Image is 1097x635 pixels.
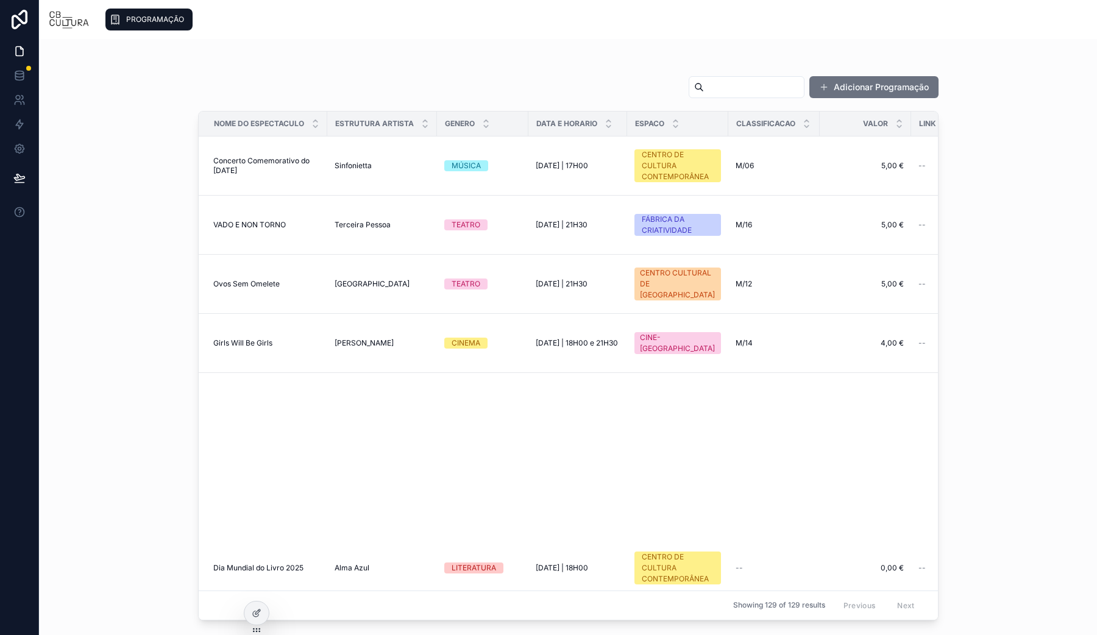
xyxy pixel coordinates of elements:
span: [DATE] | 17H00 [536,161,588,171]
a: -- [736,563,812,573]
span: VADO E NON TORNO [213,220,286,230]
span: Terceira Pessoa [335,220,391,230]
a: M/14 [736,338,812,348]
span: [DATE] | 18H00 [536,563,588,573]
span: Alma Azul [335,563,369,573]
a: -- [918,563,1028,573]
span: [DATE] | 21H30 [536,279,588,289]
a: CENTRO DE CULTURA CONTEMPORÂNEA [634,149,721,182]
span: Classificacao [736,119,795,129]
div: LITERATURA [452,562,496,573]
a: Alma Azul [335,563,430,573]
span: Dia Mundial do Livro 2025 [213,563,304,573]
a: M/12 [736,279,812,289]
span: Ovos Sem Omelete [213,279,280,289]
span: PROGRAMAÇÃO [126,15,184,24]
a: 0,00 € [827,563,904,573]
span: Showing 129 of 129 results [733,601,825,611]
a: [DATE] | 17H00 [536,161,620,171]
a: Girls Will Be Girls [213,338,320,348]
span: -- [918,338,926,348]
a: CINE-[GEOGRAPHIC_DATA] [634,332,721,354]
a: -- [918,220,1028,230]
a: TEATRO [444,278,521,289]
a: -- [918,279,1028,289]
span: [DATE] | 21H30 [536,220,588,230]
span: -- [918,279,926,289]
span: [GEOGRAPHIC_DATA] [335,279,410,289]
span: -- [918,563,926,573]
a: Dia Mundial do Livro 2025 [213,563,320,573]
a: [PERSON_NAME] [335,338,430,348]
a: PROGRAMAÇÃO [105,9,193,30]
a: -- [918,338,1028,348]
a: MÚSICA [444,160,521,171]
a: M/06 [736,161,812,171]
a: 5,00 € [827,161,904,171]
span: M/14 [736,338,753,348]
span: -- [918,161,926,171]
a: [DATE] | 18H00 e 21H30 [536,338,620,348]
div: CINEMA [452,338,480,349]
span: Data E Horario [536,119,597,129]
div: TEATRO [452,219,480,230]
div: CENTRO DE CULTURA CONTEMPORÂNEA [642,552,714,584]
span: M/16 [736,220,752,230]
a: -- [918,161,1028,171]
a: 5,00 € [827,220,904,230]
div: TEATRO [452,278,480,289]
span: Nome Do Espectaculo [214,119,304,129]
a: 5,00 € [827,279,904,289]
a: [DATE] | 21H30 [536,220,620,230]
a: CINEMA [444,338,521,349]
span: [DATE] | 18H00 e 21H30 [536,338,618,348]
span: Girls Will Be Girls [213,338,272,348]
span: Espaco [635,119,664,129]
a: Terceira Pessoa [335,220,430,230]
a: TEATRO [444,219,521,230]
a: LITERATURA [444,562,521,573]
a: CENTRO DE CULTURA CONTEMPORÂNEA [634,552,721,584]
span: Genero [445,119,475,129]
div: CINE-[GEOGRAPHIC_DATA] [640,332,715,354]
span: -- [918,220,926,230]
div: CENTRO DE CULTURA CONTEMPORÂNEA [642,149,714,182]
div: MÚSICA [452,160,481,171]
span: Estrutura Artista [335,119,414,129]
span: [PERSON_NAME] [335,338,394,348]
a: VADO E NON TORNO [213,220,320,230]
div: CENTRO CULTURAL DE [GEOGRAPHIC_DATA] [640,268,715,300]
span: -- [736,563,743,573]
a: [GEOGRAPHIC_DATA] [335,279,430,289]
span: Valor [863,119,888,129]
div: FÁBRICA DA CRIATIVIDADE [642,214,714,236]
img: App logo [49,10,90,29]
span: M/12 [736,279,752,289]
span: Sinfonietta [335,161,372,171]
a: [DATE] | 18H00 [536,563,620,573]
button: Adicionar Programação [809,76,939,98]
a: M/16 [736,220,812,230]
a: CENTRO CULTURAL DE [GEOGRAPHIC_DATA] [634,268,721,300]
a: FÁBRICA DA CRIATIVIDADE [634,214,721,236]
a: [DATE] | 21H30 [536,279,620,289]
span: Link Bilheteira [919,119,980,129]
div: scrollable content [99,6,1087,33]
a: Concerto Comemorativo do [DATE] [213,156,320,176]
a: Sinfonietta [335,161,430,171]
span: M/06 [736,161,754,171]
a: 4,00 € [827,338,904,348]
a: Ovos Sem Omelete [213,279,320,289]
